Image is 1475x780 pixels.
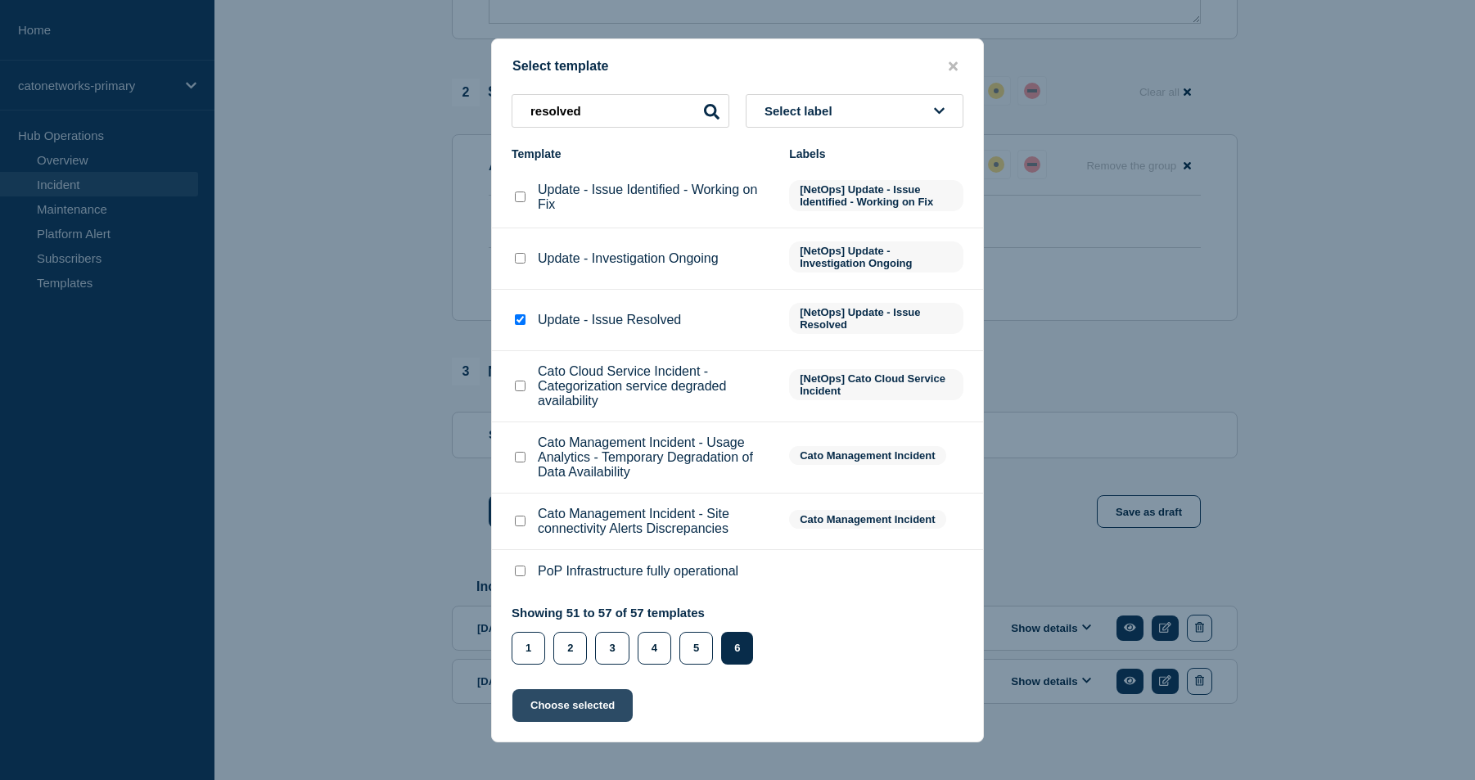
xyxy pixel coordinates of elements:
input: Update - Investigation Ongoing checkbox [515,253,525,264]
p: PoP Infrastructure fully operational [538,564,738,579]
span: Select label [765,104,839,118]
input: Search templates & labels [512,94,729,128]
div: Template [512,147,773,160]
p: Update - Issue Identified - Working on Fix [538,183,773,212]
p: Cato Management Incident - Usage Analytics - Temporary Degradation of Data Availability [538,435,773,480]
input: PoP Infrastructure fully operational checkbox [515,566,525,576]
button: 3 [595,632,629,665]
button: 4 [638,632,671,665]
button: Select label [746,94,963,128]
input: Update - Issue Identified - Working on Fix checkbox [515,192,525,202]
p: Update - Issue Resolved [538,313,681,327]
span: [NetOps] Cato Cloud Service Incident [789,369,963,400]
button: close button [944,59,963,74]
input: Cato Management Incident - Usage Analytics - Temporary Degradation of Data Availability checkbox [515,452,525,462]
span: Cato Management Incident [789,446,945,465]
p: Update - Investigation Ongoing [538,251,719,266]
input: Cato Cloud Service Incident - Categorization service degraded availability checkbox [515,381,525,391]
span: [NetOps] Update - Investigation Ongoing [789,241,963,273]
span: [NetOps] Update - Issue Identified - Working on Fix [789,180,963,211]
p: Cato Management Incident - Site connectivity Alerts Discrepancies [538,507,773,536]
span: [NetOps] Update - Issue Resolved [789,303,963,334]
button: 1 [512,632,545,665]
button: 6 [721,632,753,665]
div: Labels [789,147,963,160]
input: Update - Issue Resolved checkbox [515,314,525,325]
div: Select template [492,59,983,74]
input: Cato Management Incident - Site connectivity Alerts Discrepancies checkbox [515,516,525,526]
button: 2 [553,632,587,665]
p: Showing 51 to 57 of 57 templates [512,606,761,620]
button: 5 [679,632,713,665]
p: Cato Cloud Service Incident - Categorization service degraded availability [538,364,773,408]
button: Choose selected [512,689,633,722]
span: Cato Management Incident [789,510,945,529]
